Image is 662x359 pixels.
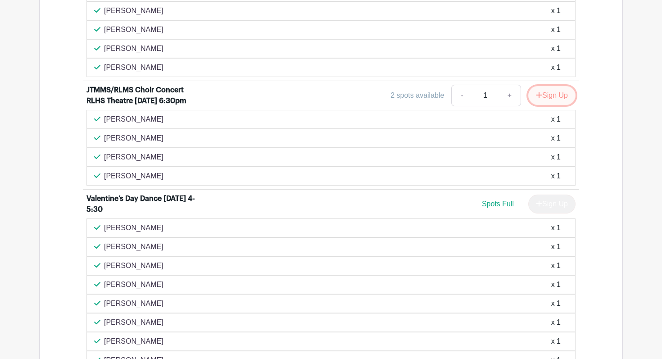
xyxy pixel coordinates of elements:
[390,90,444,101] div: 2 spots available
[499,85,521,106] a: +
[551,336,561,347] div: x 1
[86,193,198,215] div: Valentine’s Day Dance [DATE] 4-5:30
[104,152,163,163] p: [PERSON_NAME]
[551,43,561,54] div: x 1
[104,298,163,309] p: [PERSON_NAME]
[104,5,163,16] p: [PERSON_NAME]
[451,85,472,106] a: -
[104,133,163,144] p: [PERSON_NAME]
[104,223,163,233] p: [PERSON_NAME]
[104,171,163,182] p: [PERSON_NAME]
[551,133,561,144] div: x 1
[551,152,561,163] div: x 1
[104,317,163,328] p: [PERSON_NAME]
[104,62,163,73] p: [PERSON_NAME]
[104,241,163,252] p: [PERSON_NAME]
[104,260,163,271] p: [PERSON_NAME]
[104,336,163,347] p: [PERSON_NAME]
[551,114,561,125] div: x 1
[482,200,514,208] span: Spots Full
[551,241,561,252] div: x 1
[551,62,561,73] div: x 1
[551,298,561,309] div: x 1
[551,260,561,271] div: x 1
[551,5,561,16] div: x 1
[86,85,198,106] div: JTMMS/RLMS Choir Concert RLHS Theatre [DATE] 6:30pm
[551,317,561,328] div: x 1
[104,279,163,290] p: [PERSON_NAME]
[104,114,163,125] p: [PERSON_NAME]
[104,24,163,35] p: [PERSON_NAME]
[551,223,561,233] div: x 1
[104,43,163,54] p: [PERSON_NAME]
[551,24,561,35] div: x 1
[528,86,576,105] button: Sign Up
[551,171,561,182] div: x 1
[551,279,561,290] div: x 1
